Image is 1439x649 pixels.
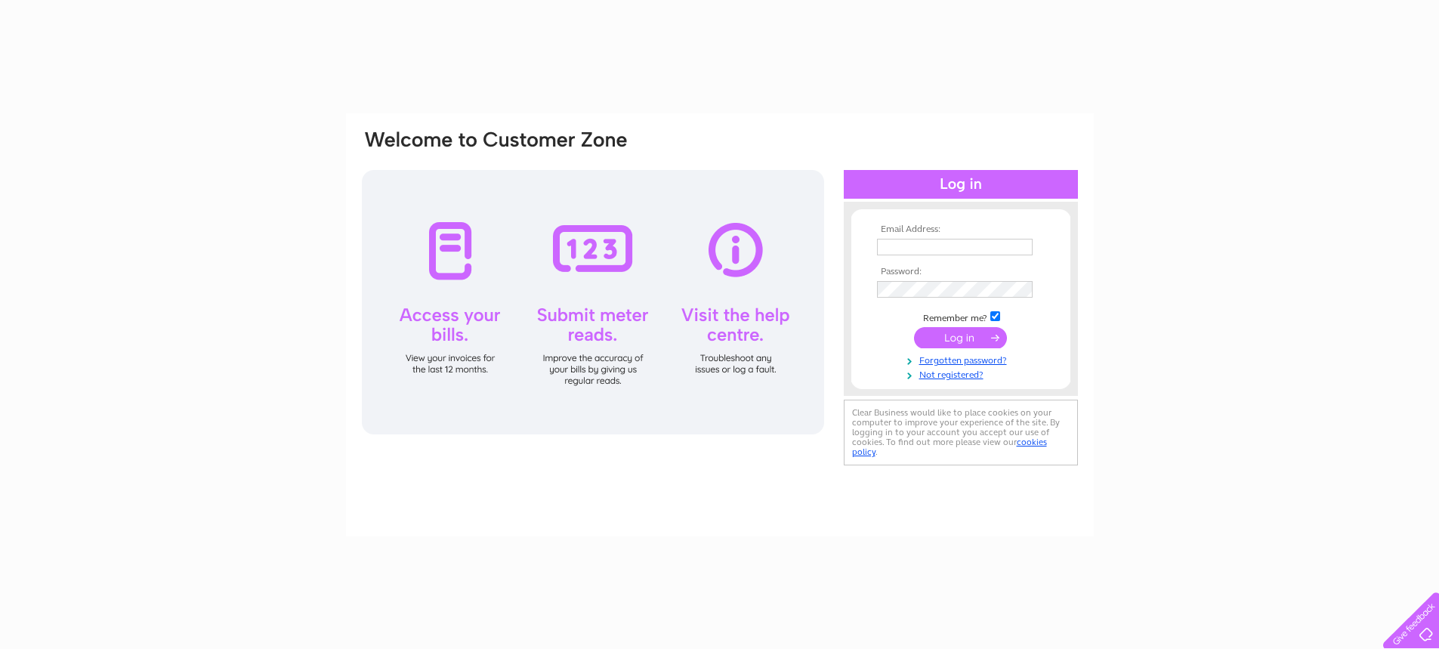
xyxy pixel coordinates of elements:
[852,437,1047,457] a: cookies policy
[877,352,1048,366] a: Forgotten password?
[873,267,1048,277] th: Password:
[914,327,1007,348] input: Submit
[844,400,1078,465] div: Clear Business would like to place cookies on your computer to improve your experience of the sit...
[873,224,1048,235] th: Email Address:
[873,309,1048,324] td: Remember me?
[877,366,1048,381] a: Not registered?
